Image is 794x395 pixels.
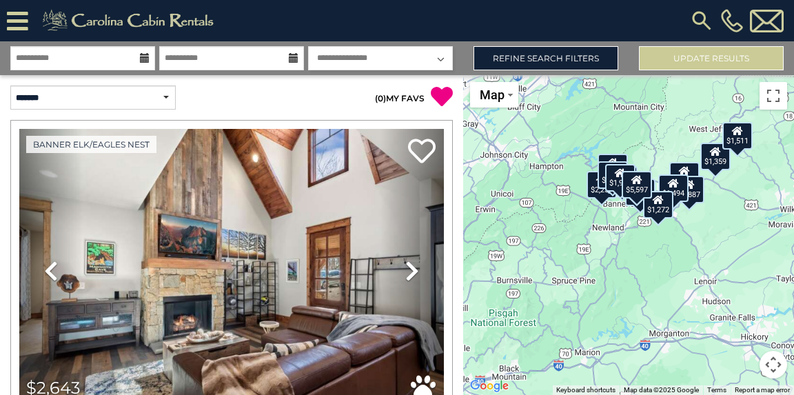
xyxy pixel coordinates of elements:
a: Open this area in Google Maps (opens a new window) [467,377,512,395]
button: Map camera controls [760,351,787,378]
div: $1,272 [643,191,673,219]
img: Google [467,377,512,395]
div: $1,359 [700,143,731,170]
span: Map data ©2025 Google [624,386,699,394]
a: Refine Search Filters [474,46,618,70]
div: $1,511 [722,122,753,150]
div: $1,916 [605,164,635,192]
span: ( ) [375,93,386,103]
a: Report a map error [735,386,790,394]
span: Map [480,88,505,102]
button: Change map style [470,82,518,108]
a: [PHONE_NUMBER] [717,9,746,32]
a: Banner Elk/Eagles Nest [26,136,156,153]
button: Keyboard shortcuts [556,385,615,395]
span: 0 [378,93,383,103]
img: search-regular.svg [689,8,714,33]
a: Terms [707,386,726,394]
a: Add to favorites [408,137,436,167]
div: $2,033 [598,161,628,189]
a: (0)MY FAVS [375,93,425,103]
button: Toggle fullscreen view [760,82,787,110]
img: Khaki-logo.png [35,7,225,34]
div: $2,254 [587,171,617,199]
button: Update Results [639,46,784,70]
div: $1,887 [674,176,704,203]
div: $2,412 [598,154,628,181]
div: $5,597 [622,171,652,199]
div: $2,002 [669,162,700,190]
div: $1,494 [658,174,689,202]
